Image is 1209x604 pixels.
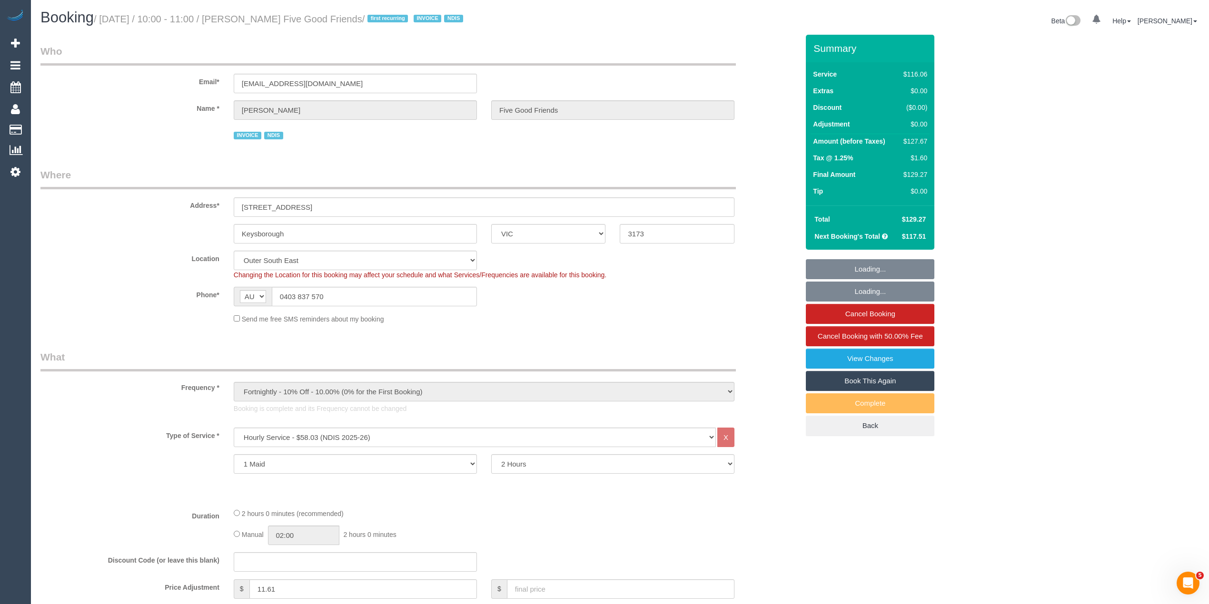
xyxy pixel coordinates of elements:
div: $127.67 [900,136,927,146]
span: $129.27 [902,215,926,223]
label: Email* [33,74,227,87]
input: Email* [234,74,477,93]
legend: Who [40,44,736,66]
span: 2 hours 0 minutes (recommended) [242,510,344,517]
p: Booking is complete and its Frequency cannot be changed [234,404,734,413]
label: Extras [813,86,833,96]
img: New interface [1065,15,1080,28]
label: Final Amount [813,170,855,179]
strong: Total [814,215,830,223]
span: 2 hours 0 minutes [343,531,396,538]
a: Back [806,416,934,436]
div: $129.27 [900,170,927,179]
label: Address* [33,197,227,210]
a: Beta [1051,17,1081,25]
span: Manual [242,531,264,538]
span: NDIS [264,132,283,139]
a: Help [1112,17,1131,25]
label: Phone* [33,287,227,300]
span: Changing the Location for this booking may affect your schedule and what Services/Frequencies are... [234,271,606,279]
input: Suburb* [234,224,477,244]
div: $116.06 [900,69,927,79]
a: Cancel Booking [806,304,934,324]
span: NDIS [444,15,463,22]
legend: What [40,350,736,371]
div: $0.00 [900,119,927,129]
div: $1.60 [900,153,927,163]
input: final price [507,579,734,599]
span: Cancel Booking with 50.00% Fee [818,332,923,340]
label: Amount (before Taxes) [813,136,885,146]
small: / [DATE] / 10:00 - 11:00 / [PERSON_NAME] Five Good Friends [94,14,466,24]
input: Phone* [272,287,477,306]
h3: Summary [813,43,930,54]
div: $0.00 [900,186,927,196]
img: Automaid Logo [6,10,25,23]
input: Post Code* [620,224,734,244]
legend: Where [40,168,736,189]
label: Tax @ 1.25% [813,153,853,163]
label: Discount Code (or leave this blank) [33,552,227,565]
label: Duration [33,508,227,521]
span: INVOICE [414,15,441,22]
span: INVOICE [234,132,261,139]
label: Adjustment [813,119,850,129]
span: $117.51 [902,233,926,240]
iframe: Intercom live chat [1177,572,1199,594]
strong: Next Booking's Total [814,233,880,240]
span: first recurring [367,15,408,22]
label: Service [813,69,837,79]
label: Tip [813,186,823,196]
label: Price Adjustment [33,579,227,592]
label: Discount [813,103,842,112]
div: $0.00 [900,86,927,96]
a: View Changes [806,349,934,369]
a: [PERSON_NAME] [1138,17,1197,25]
input: Last Name* [491,100,734,120]
a: Book This Again [806,371,934,391]
input: First Name* [234,100,477,120]
span: Send me free SMS reminders about my booking [242,315,384,323]
label: Name * [33,100,227,113]
span: Booking [40,9,94,26]
a: Cancel Booking with 50.00% Fee [806,326,934,346]
span: / [362,14,466,24]
label: Location [33,251,227,263]
div: ($0.00) [900,103,927,112]
label: Frequency * [33,380,227,392]
span: $ [234,579,249,599]
span: $ [491,579,507,599]
label: Type of Service * [33,428,227,440]
span: 5 [1196,572,1204,579]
